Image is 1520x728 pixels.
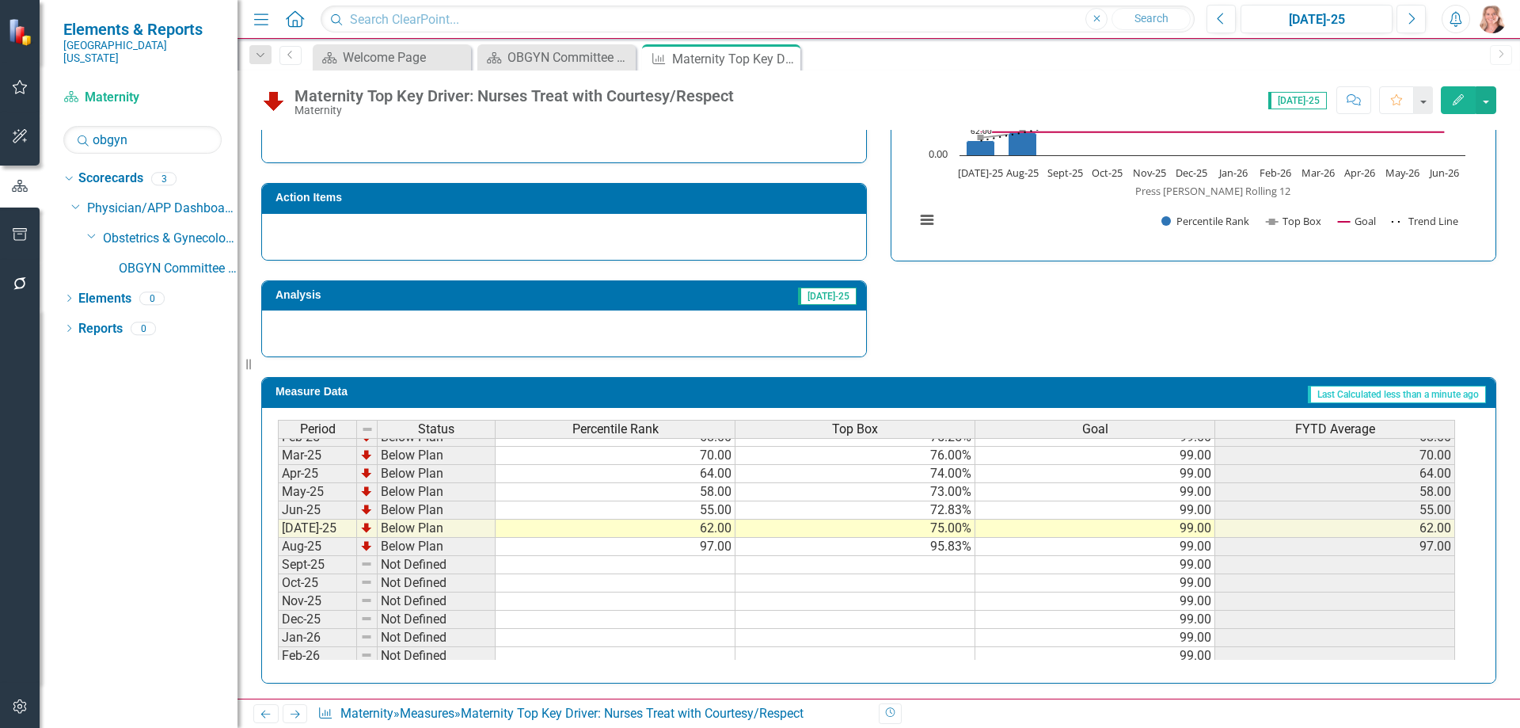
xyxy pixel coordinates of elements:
span: Last Calculated less than a minute ago [1308,386,1486,403]
div: 0 [139,292,165,305]
span: Elements & Reports [63,20,222,39]
img: 8DAGhfEEPCf229AAAAAElFTkSuQmCC [360,576,373,589]
td: 55.00 [1215,501,1455,520]
div: Maternity Top Key Driver: Nurses Treat with Courtesy/Respect [461,706,804,721]
td: May-25 [278,483,357,501]
td: 75.00% [735,520,975,538]
a: Reports [78,320,123,338]
img: TnMDeAgwAPMxUmUi88jYAAAAAElFTkSuQmCC [360,503,373,516]
div: Maternity Top Key Driver: Nurses Treat with Courtesy/Respect [294,87,734,105]
img: 8DAGhfEEPCf229AAAAAElFTkSuQmCC [360,612,373,625]
div: Maternity Top Key Driver: Nurses Treat with Courtesy/Respect [672,49,796,69]
button: Show Trend Line [1392,214,1458,228]
td: Not Defined [378,611,496,629]
td: Aug-25 [278,538,357,556]
text: May-26 [1385,166,1419,180]
div: 3 [151,172,177,185]
a: Maternity [63,89,222,107]
td: 99.00 [975,465,1215,483]
img: TnMDeAgwAPMxUmUi88jYAAAAAElFTkSuQmCC [360,539,373,552]
td: Sept-25 [278,556,357,574]
td: 99.00 [975,574,1215,593]
div: [DATE]-25 [1246,10,1387,29]
img: TnMDeAgwAPMxUmUi88jYAAAAAElFTkSuQmCC [360,467,373,479]
td: 62.00 [496,520,735,538]
a: Elements [78,290,131,308]
td: 99.00 [975,556,1215,574]
img: TnMDeAgwAPMxUmUi88jYAAAAAElFTkSuQmCC [360,521,373,534]
a: Maternity [340,706,393,721]
td: Not Defined [378,629,496,647]
td: Mar-25 [278,447,357,465]
td: Jan-26 [278,629,357,647]
td: 99.00 [975,647,1215,665]
div: Maternity [294,105,734,116]
td: 74.00% [735,465,975,483]
text: Aug-25 [1006,166,1039,180]
text: Oct-25 [1092,166,1123,180]
span: Goal [1082,422,1108,436]
td: Below Plan [378,465,496,483]
a: Scorecards [78,170,143,188]
button: [DATE]-25 [1241,5,1393,33]
td: 64.00 [1215,465,1455,483]
h3: Action Items [275,192,858,204]
img: Tiffany LaCoste [1478,5,1507,33]
span: Period [300,422,336,436]
path: Aug-25, 97. Percentile Rank. [1009,133,1037,156]
div: Welcome Page [343,48,467,67]
td: 72.83% [735,501,975,520]
input: Search Below... [63,126,222,154]
a: OBGYN Committee Dashboard [481,48,632,67]
img: 8DAGhfEEPCf229AAAAAElFTkSuQmCC [360,594,373,607]
text: Press [PERSON_NAME] Rolling 12 [1135,184,1290,198]
text: Feb-26 [1260,166,1291,180]
td: Feb-26 [278,647,357,665]
img: Below Plan [261,88,287,113]
h3: Measure Data [275,386,622,398]
text: Dec-25 [1176,166,1207,180]
td: 73.00% [735,483,975,501]
span: Percentile Rank [572,422,659,436]
div: » » [317,705,867,723]
td: Below Plan [378,501,496,520]
span: Search [1134,12,1168,25]
text: Sept-25 [1047,166,1083,180]
td: Below Plan [378,447,496,465]
h3: Analysis [275,289,526,301]
button: Search [1111,8,1191,30]
text: Nov-25 [1133,166,1166,180]
td: 99.00 [975,629,1215,647]
td: Below Plan [378,483,496,501]
a: Welcome Page [317,48,467,67]
td: 99.00 [975,611,1215,629]
img: 8DAGhfEEPCf229AAAAAElFTkSuQmCC [361,423,374,436]
text: Apr-26 [1344,166,1375,180]
path: Jul-25, 62. Percentile Rank. [967,141,995,156]
a: Measures [400,706,454,721]
td: Oct-25 [278,574,357,593]
td: 97.00 [1215,538,1455,556]
td: 70.00 [1215,447,1455,465]
text: [DATE]-25 [958,166,1003,180]
img: 8DAGhfEEPCf229AAAAAElFTkSuQmCC [360,649,373,661]
td: 99.00 [975,520,1215,538]
text: 0.00 [929,147,948,161]
td: 70.00 [496,447,735,465]
span: FYTD Average [1295,422,1375,436]
img: TnMDeAgwAPMxUmUi88jYAAAAAElFTkSuQmCC [360,485,373,497]
td: 58.00 [496,483,735,501]
small: [GEOGRAPHIC_DATA][US_STATE] [63,39,222,65]
a: Physician/APP Dashboards [87,200,237,218]
img: 8DAGhfEEPCf229AAAAAElFTkSuQmCC [360,558,373,570]
td: 95.83% [735,538,975,556]
td: 55.00 [496,501,735,520]
span: Status [418,422,454,436]
td: 64.00 [496,465,735,483]
text: Mar-26 [1301,166,1335,180]
div: OBGYN Committee Dashboard [507,48,632,67]
input: Search ClearPoint... [321,6,1195,33]
td: 99.00 [975,538,1215,556]
button: Show Top Box [1266,214,1321,228]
